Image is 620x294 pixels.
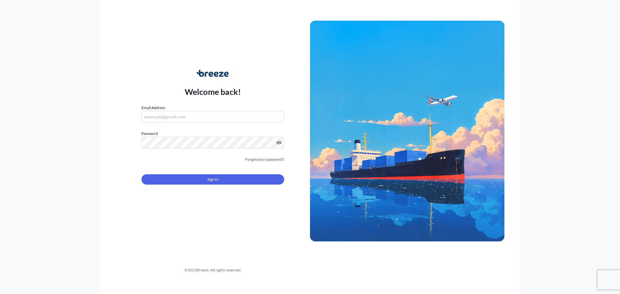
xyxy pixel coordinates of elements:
img: Ship illustration [310,21,504,241]
label: Email Address [141,105,165,111]
p: Welcome back! [185,86,241,97]
label: Password [141,130,284,137]
button: Show password [276,140,282,145]
a: Forgot your password? [245,156,284,163]
button: Sign In [141,174,284,185]
span: Sign In [207,176,219,183]
div: © 2025 Breeze. All rights reserved. [116,267,310,273]
input: example@gmail.com [141,111,284,123]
